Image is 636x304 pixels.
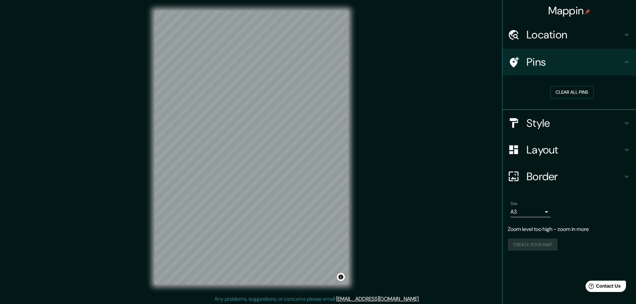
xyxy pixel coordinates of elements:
h4: Pins [526,55,623,69]
iframe: Help widget launcher [577,278,629,297]
a: [EMAIL_ADDRESS][DOMAIN_NAME] [336,295,419,302]
div: . [421,295,422,303]
h4: Style [526,116,623,130]
canvas: Map [155,11,348,284]
h4: Layout [526,143,623,157]
div: Location [502,21,636,48]
button: Clear all pins [550,86,594,98]
div: Border [502,163,636,190]
label: Size [510,201,517,206]
img: pin-icon.png [585,9,590,14]
h4: Location [526,28,623,41]
h4: Border [526,170,623,183]
button: Toggle attribution [337,273,345,281]
p: Any problems, suggestions, or concerns please email . [214,295,420,303]
div: Layout [502,136,636,163]
div: Pins [502,49,636,75]
p: Zoom level too high - zoom in more [508,225,631,233]
div: A3 [510,207,551,217]
div: Style [502,110,636,136]
h4: Mappin [548,4,591,17]
div: . [420,295,421,303]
